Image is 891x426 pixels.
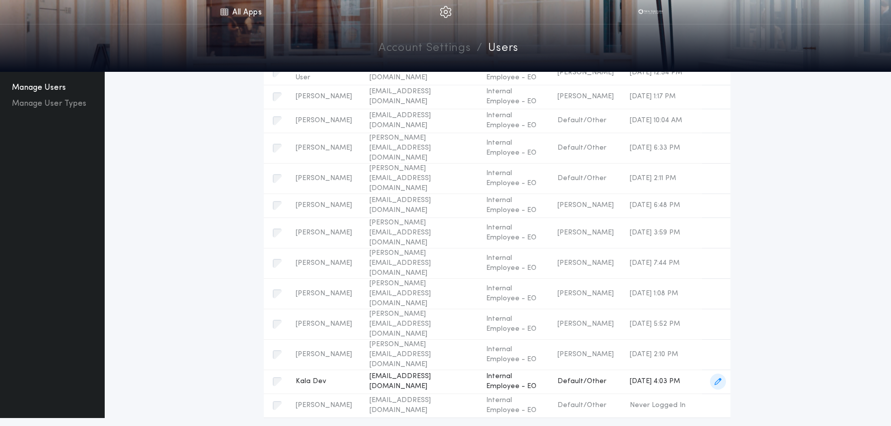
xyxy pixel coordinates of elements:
[486,63,542,83] span: Internal Employee - EO
[296,116,354,126] span: [PERSON_NAME]
[630,258,694,268] span: [DATE] 7:44 PM
[486,223,542,243] span: Internal Employee - EO
[486,169,542,189] span: Internal Employee - EO
[557,143,614,153] span: Default/Other
[557,319,614,329] span: [PERSON_NAME]
[630,401,694,411] span: Never Logged In
[369,164,470,194] span: [PERSON_NAME][EMAIL_ADDRESS][DOMAIN_NAME]
[486,314,542,334] span: Internal Employee - EO
[557,201,614,211] span: [PERSON_NAME]
[630,68,694,78] span: [DATE] 12:54 PM
[369,248,470,278] span: [PERSON_NAME][EMAIL_ADDRESS][DOMAIN_NAME]
[630,174,694,184] span: [DATE] 2:11 PM
[440,6,452,18] img: img
[630,92,694,102] span: [DATE] 1:17 PM
[296,319,354,329] span: [PERSON_NAME]
[630,228,694,238] span: [DATE] 3:59 PM
[557,92,614,102] span: [PERSON_NAME]
[369,309,470,339] span: [PERSON_NAME][EMAIL_ADDRESS][DOMAIN_NAME]
[296,258,354,268] span: [PERSON_NAME]
[369,133,470,163] span: [PERSON_NAME][EMAIL_ADDRESS][DOMAIN_NAME]
[635,7,665,17] img: vs-icon
[369,396,470,416] span: [EMAIL_ADDRESS][DOMAIN_NAME]
[557,289,614,299] span: [PERSON_NAME]
[486,138,542,158] span: Internal Employee - EO
[296,92,354,102] span: [PERSON_NAME]
[8,96,90,112] button: Manage User Types
[296,201,354,211] span: [PERSON_NAME]
[378,40,471,57] a: Account Settings
[477,40,482,57] p: /
[486,345,542,365] span: Internal Employee - EO
[296,350,354,360] span: [PERSON_NAME]
[630,350,694,360] span: [DATE] 2:10 PM
[369,340,470,370] span: [PERSON_NAME][EMAIL_ADDRESS][DOMAIN_NAME]
[630,319,694,329] span: [DATE] 5:52 PM
[296,377,354,387] span: Kala Dev
[486,372,542,392] span: Internal Employee - EO
[486,111,542,131] span: Internal Employee - EO
[486,284,542,304] span: Internal Employee - EO
[630,377,694,387] span: [DATE] 4:03 PM
[369,196,470,215] span: [EMAIL_ADDRESS][DOMAIN_NAME]
[630,116,694,126] span: [DATE] 10:04 AM
[369,279,470,309] span: [PERSON_NAME][EMAIL_ADDRESS][DOMAIN_NAME]
[557,401,614,411] span: Default/Other
[369,218,470,248] span: [PERSON_NAME][EMAIL_ADDRESS][DOMAIN_NAME]
[486,253,542,273] span: Internal Employee - EO
[630,201,694,211] span: [DATE] 6:48 PM
[488,40,519,57] a: users
[630,289,694,299] span: [DATE] 1:08 PM
[557,68,614,78] span: [PERSON_NAME]
[296,143,354,153] span: [PERSON_NAME]
[486,196,542,215] span: Internal Employee - EO
[486,396,542,416] span: Internal Employee - EO
[369,372,470,392] span: [EMAIL_ADDRESS][DOMAIN_NAME]
[8,80,70,96] button: Manage Users
[296,174,354,184] span: [PERSON_NAME]
[557,228,614,238] span: [PERSON_NAME]
[557,258,614,268] span: [PERSON_NAME]
[486,87,542,107] span: Internal Employee - EO
[296,289,354,299] span: [PERSON_NAME]
[296,228,354,238] span: [PERSON_NAME]
[296,63,354,83] span: Maintenance User
[369,111,470,131] span: [EMAIL_ADDRESS][DOMAIN_NAME]
[557,377,614,387] span: Default/Other
[557,350,614,360] span: [PERSON_NAME]
[557,174,614,184] span: Default/Other
[369,87,470,107] span: [EMAIL_ADDRESS][DOMAIN_NAME]
[296,401,354,411] span: [PERSON_NAME]
[630,143,694,153] span: [DATE] 6:33 PM
[369,63,470,83] span: [EMAIL_ADDRESS][DOMAIN_NAME]
[557,116,614,126] span: Default/Other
